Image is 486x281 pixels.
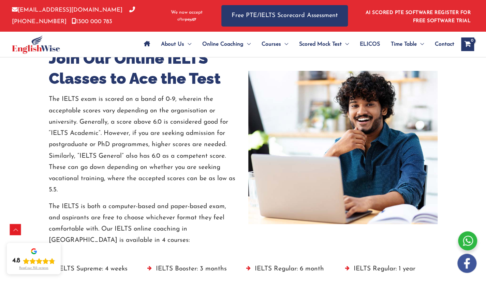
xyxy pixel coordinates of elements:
p: The IELTS exam is scored on a band of 0-9, wherein the acceptable scores vary depending on the or... [49,94,238,196]
span: Menu Toggle [281,32,288,56]
span: Online Coaching [202,32,244,56]
div: 4.8 [12,257,20,265]
img: test-img [248,71,438,224]
h2: Join Our Online IELTS Classes to Ace the Test [49,49,238,89]
a: Free PTE/IELTS Scorecard Assessment [221,5,348,27]
span: ELICOS [360,32,380,56]
div: Read our 723 reviews [19,266,48,270]
a: [EMAIL_ADDRESS][DOMAIN_NAME] [12,7,122,13]
a: 1300 000 783 [72,19,112,25]
a: [PHONE_NUMBER] [12,7,135,24]
li: IELTS Regular: 1 year [345,263,438,278]
a: Time TableMenu Toggle [385,32,429,56]
a: View Shopping Cart, empty [461,37,474,51]
span: Contact [435,32,454,56]
li: IELTS Supreme: 4 weeks [49,263,141,278]
span: Menu Toggle [184,32,191,56]
a: AI SCORED PTE SOFTWARE REGISTER FOR FREE SOFTWARE TRIAL [366,10,471,24]
span: Menu Toggle [342,32,349,56]
img: Afterpay-Logo [177,18,196,21]
span: Time Table [391,32,417,56]
span: Scored Mock Test [299,32,342,56]
a: ELICOS [354,32,385,56]
nav: Site Navigation: Main Menu [138,32,454,56]
a: Online CoachingMenu Toggle [197,32,256,56]
div: Rating: 4.8 out of 5 [12,257,55,265]
a: Scored Mock TestMenu Toggle [294,32,354,56]
img: white-facebook.png [457,254,476,273]
li: IELTS Booster: 3 months [147,263,240,278]
span: Courses [262,32,281,56]
p: The IELTS is both a computer-based and paper-based exam, and aspirants are free to choose whichev... [49,201,238,246]
li: IELTS Regular: 6 month [246,263,339,278]
span: Menu Toggle [244,32,251,56]
span: About Us [161,32,184,56]
a: CoursesMenu Toggle [256,32,294,56]
a: About UsMenu Toggle [156,32,197,56]
a: Contact [429,32,454,56]
aside: Header Widget 1 [362,5,474,27]
span: We now accept [171,9,203,16]
img: cropped-ew-logo [12,35,60,54]
span: Menu Toggle [417,32,424,56]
